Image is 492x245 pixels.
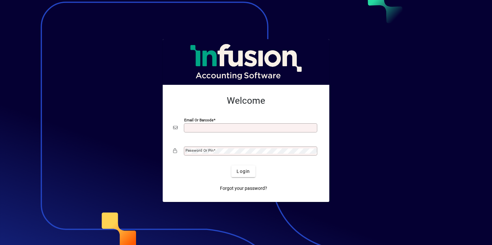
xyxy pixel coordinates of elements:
[217,182,270,194] a: Forgot your password?
[184,118,213,122] mat-label: Email or Barcode
[231,165,255,177] button: Login
[185,148,213,153] mat-label: Password or Pin
[173,95,319,106] h2: Welcome
[220,185,267,192] span: Forgot your password?
[237,168,250,175] span: Login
